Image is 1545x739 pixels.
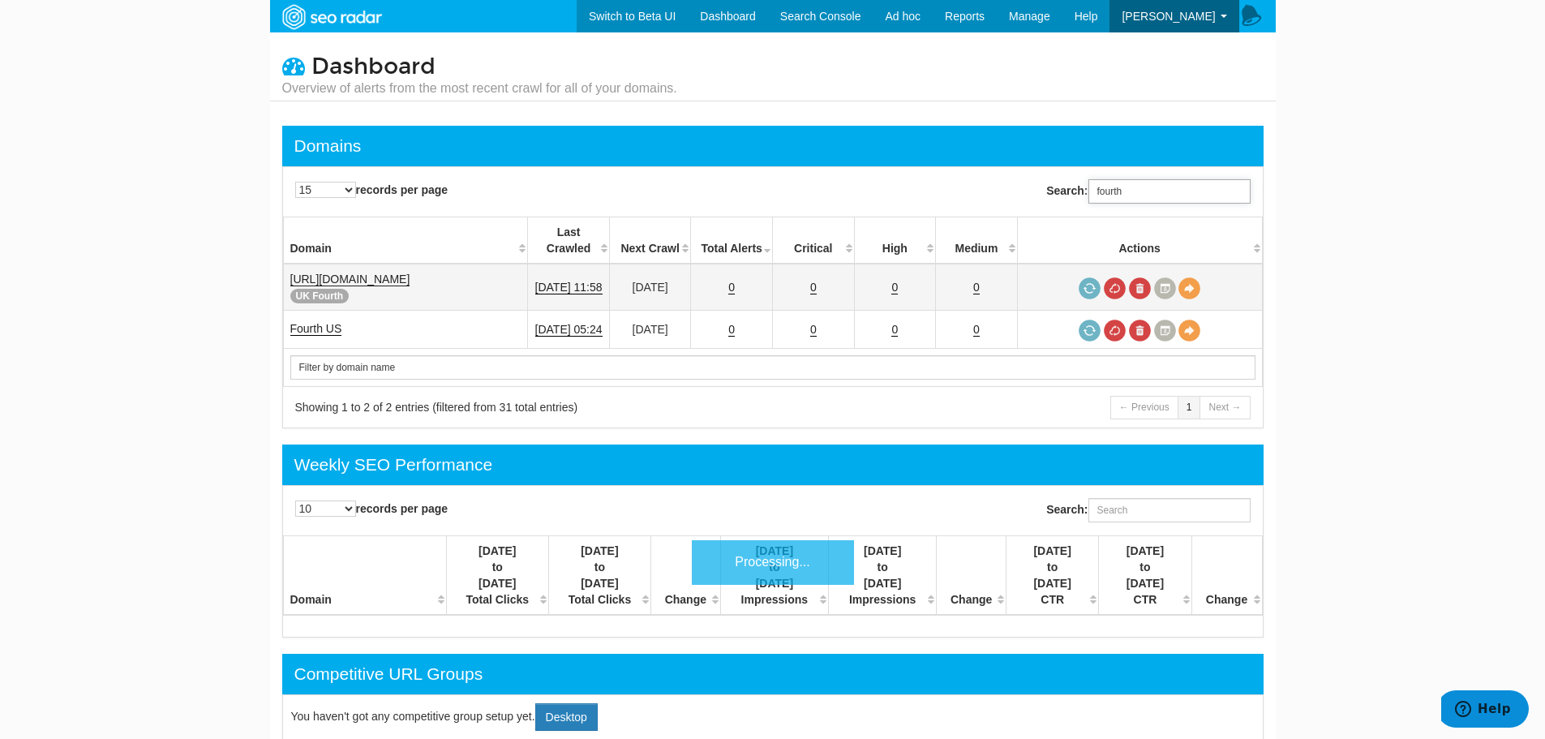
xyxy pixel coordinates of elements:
[854,217,936,264] th: High: activate to sort column descending
[891,281,898,294] a: 0
[1191,536,1262,616] th: Change
[651,536,721,616] th: Change
[295,182,356,198] select: records per page
[446,536,548,616] th: [DATE] to [DATE] Total Clicks
[1104,320,1126,342] a: Cancel in-progress audit
[535,703,598,731] a: Desktop
[295,399,753,415] div: Showing 1 to 2 of 2 entries (filtered from 31 total entries)
[548,536,650,616] th: [DATE] to [DATE] Total Clicks
[691,217,773,264] th: Total Alerts: activate to sort column ascending
[528,217,610,264] th: Last Crawled: activate to sort column descending
[1104,277,1126,299] a: Cancel in-progress audit
[1046,179,1250,204] label: Search:
[1079,277,1101,299] a: Request a crawl
[1129,277,1151,299] a: Delete most recent audit
[1200,396,1250,419] a: Next →
[1046,498,1250,522] label: Search:
[1079,320,1101,342] a: Request a crawl
[294,134,362,158] div: Domains
[609,217,691,264] th: Next Crawl: activate to sort column descending
[1088,498,1251,522] input: Search:
[535,281,603,294] a: [DATE] 11:58
[295,501,356,517] select: records per page
[283,536,446,616] th: Domain
[891,323,898,337] a: 0
[295,182,448,198] label: records per page
[810,323,817,337] a: 0
[937,536,1006,616] th: Change
[1110,396,1178,419] a: ← Previous
[1154,277,1176,299] a: Crawl History
[772,217,854,264] th: Critical: activate to sort column descending
[1088,179,1251,204] input: Search:
[692,540,854,585] div: Processing...
[1441,690,1529,731] iframe: Opens a widget where you can find more information
[1178,277,1200,299] a: View Domain Overview
[311,53,436,80] span: Dashboard
[1099,536,1191,616] th: [DATE] to [DATE] CTR
[276,2,388,32] img: SEORadar
[728,323,735,337] a: 0
[294,453,493,477] div: Weekly SEO Performance
[1017,217,1262,264] th: Actions: activate to sort column ascending
[290,289,350,303] span: UK Fourth
[829,536,937,616] th: [DATE] to [DATE] Impressions
[945,10,985,23] span: Reports
[1075,10,1098,23] span: Help
[295,501,448,517] label: records per page
[609,264,691,311] td: [DATE]
[780,10,861,23] span: Search Console
[290,355,1255,380] input: Search
[728,281,735,294] a: 0
[535,323,603,337] a: [DATE] 05:24
[282,54,305,77] i: 
[936,217,1018,264] th: Medium: activate to sort column descending
[1006,536,1099,616] th: [DATE] to [DATE] CTR
[283,217,528,264] th: Domain: activate to sort column ascending
[973,323,980,337] a: 0
[885,10,921,23] span: Ad hoc
[1122,10,1215,23] span: [PERSON_NAME]
[282,79,677,97] small: Overview of alerts from the most recent crawl for all of your domains.
[1154,320,1176,342] a: Crawl History
[810,281,817,294] a: 0
[1009,10,1050,23] span: Manage
[720,536,828,616] th: [DATE] to [DATE] Impressions
[290,273,410,286] a: [URL][DOMAIN_NAME]
[1129,320,1151,342] a: Delete most recent audit
[1178,320,1200,342] a: View Domain Overview
[290,322,342,336] a: Fourth US
[1178,396,1201,419] a: 1
[294,662,483,686] div: Competitive URL Groups
[973,281,980,294] a: 0
[609,311,691,349] td: [DATE]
